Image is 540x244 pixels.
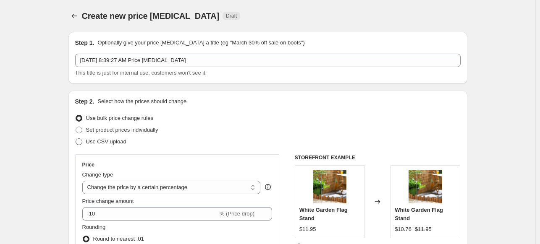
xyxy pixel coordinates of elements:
[409,170,442,203] img: 3909_834f32d5-612f-4ea1-bcb2-0ce28518028b_80x.jpg
[395,225,412,234] div: $10.76
[299,207,348,221] span: White Garden Flag Stand
[415,225,432,234] strike: $11.95
[86,127,158,133] span: Set product prices individually
[295,154,461,161] h6: STOREFRONT EXAMPLE
[86,115,153,121] span: Use bulk price change rules
[75,54,461,67] input: 30% off holiday sale
[75,39,94,47] h2: Step 1.
[82,224,106,230] span: Rounding
[82,11,220,21] span: Create new price [MEDICAL_DATA]
[82,198,134,204] span: Price change amount
[264,183,272,191] div: help
[220,210,254,217] span: % (Price drop)
[68,10,80,22] button: Price change jobs
[97,39,304,47] p: Optionally give your price [MEDICAL_DATA] a title (eg "March 30% off sale on boots")
[93,236,144,242] span: Round to nearest .01
[82,161,94,168] h3: Price
[86,138,126,145] span: Use CSV upload
[313,170,346,203] img: 3909_834f32d5-612f-4ea1-bcb2-0ce28518028b_80x.jpg
[75,70,205,76] span: This title is just for internal use, customers won't see it
[82,171,113,178] span: Change type
[299,225,316,234] div: $11.95
[82,207,218,221] input: -15
[395,207,443,221] span: White Garden Flag Stand
[97,97,186,106] p: Select how the prices should change
[226,13,237,19] span: Draft
[75,97,94,106] h2: Step 2.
